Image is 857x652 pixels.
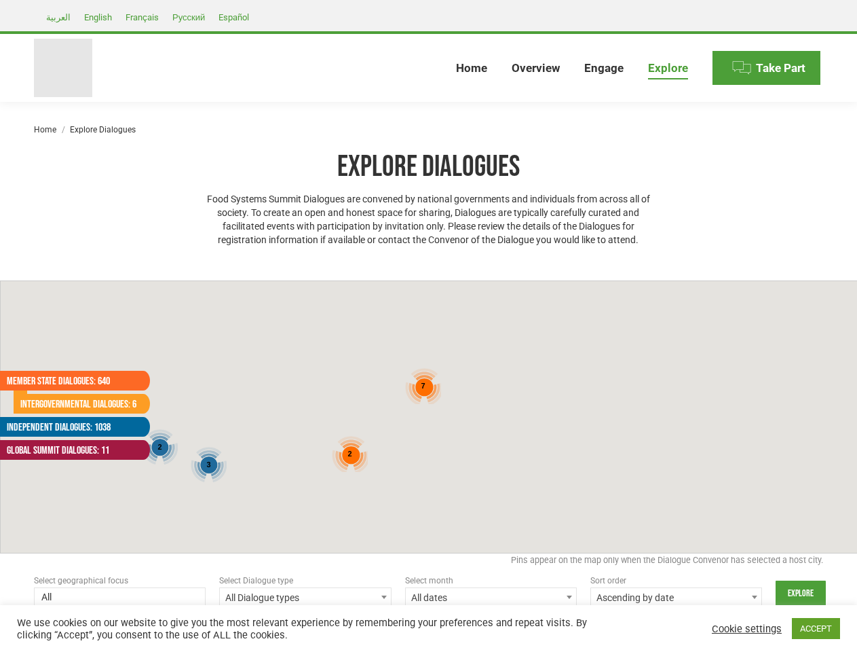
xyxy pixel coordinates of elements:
[590,574,762,587] div: Sort order
[77,9,119,25] a: English
[157,443,161,451] span: 2
[584,61,624,75] span: Engage
[512,61,560,75] span: Overview
[219,587,391,606] span: All Dialogue types
[406,588,576,607] span: All dates
[166,9,212,25] a: Русский
[200,192,658,247] p: Food Systems Summit Dialogues are convened by national governments and individuals from across al...
[776,581,826,606] input: Explore
[405,574,577,587] div: Select month
[172,12,205,22] span: Русский
[84,12,112,22] span: English
[347,450,351,458] span: 2
[200,149,658,185] h1: Explore Dialogues
[34,574,206,587] div: Select geographical focus
[421,382,425,390] span: 7
[70,125,136,134] span: Explore Dialogues
[792,618,840,639] a: ACCEPT
[46,12,71,22] span: العربية
[17,617,593,641] div: We use cookies on our website to give you the most relevant experience by remembering your prefer...
[712,623,782,635] a: Cookie settings
[731,58,752,78] img: Menu icon
[219,574,391,587] div: Select Dialogue type
[648,61,688,75] span: Explore
[405,587,577,606] span: All dates
[220,588,390,607] span: All Dialogue types
[119,9,166,25] a: Français
[206,460,210,469] span: 3
[14,394,136,414] a: Intergovernmental Dialogues: 6
[591,588,761,607] span: Ascending by date
[212,9,256,25] a: Español
[218,12,249,22] span: Español
[590,587,762,606] span: Ascending by date
[126,12,159,22] span: Français
[34,125,56,134] a: Home
[34,554,823,574] div: Pins appear on the map only when the Dialogue Convenor has selected a host city.
[34,39,92,97] img: Food Systems Summit Dialogues
[756,61,805,75] span: Take Part
[39,9,77,25] a: العربية
[456,61,487,75] span: Home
